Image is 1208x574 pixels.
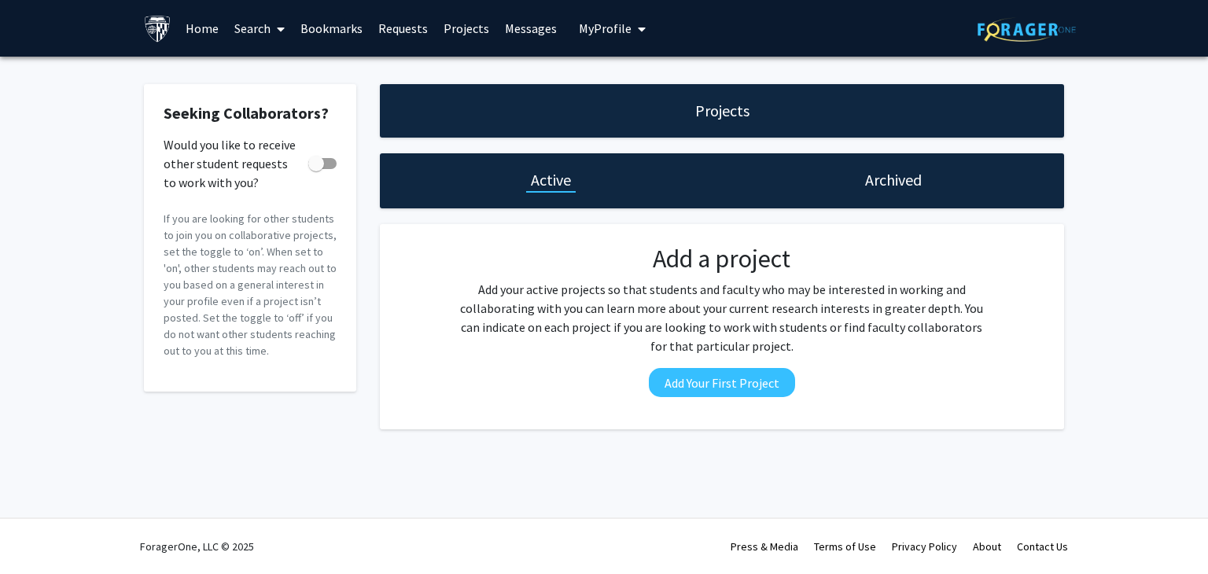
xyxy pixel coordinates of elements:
a: Projects [436,1,497,56]
h1: Projects [695,100,749,122]
a: Contact Us [1017,539,1068,554]
a: Home [178,1,226,56]
img: ForagerOne Logo [978,17,1076,42]
div: ForagerOne, LLC © 2025 [140,519,254,574]
a: Press & Media [731,539,798,554]
span: Would you like to receive other student requests to work with you? [164,135,302,192]
a: Requests [370,1,436,56]
button: Add Your First Project [649,368,795,397]
a: About [973,539,1001,554]
iframe: Chat [12,503,67,562]
a: Bookmarks [293,1,370,56]
h2: Seeking Collaborators? [164,104,337,123]
a: Messages [497,1,565,56]
a: Search [226,1,293,56]
h2: Add a project [455,244,989,274]
p: Add your active projects so that students and faculty who may be interested in working and collab... [455,280,989,355]
a: Terms of Use [814,539,876,554]
img: Johns Hopkins University Logo [144,15,171,42]
span: My Profile [579,20,632,36]
h1: Archived [865,169,922,191]
p: If you are looking for other students to join you on collaborative projects, set the toggle to ‘o... [164,211,337,359]
h1: Active [531,169,571,191]
a: Privacy Policy [892,539,957,554]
